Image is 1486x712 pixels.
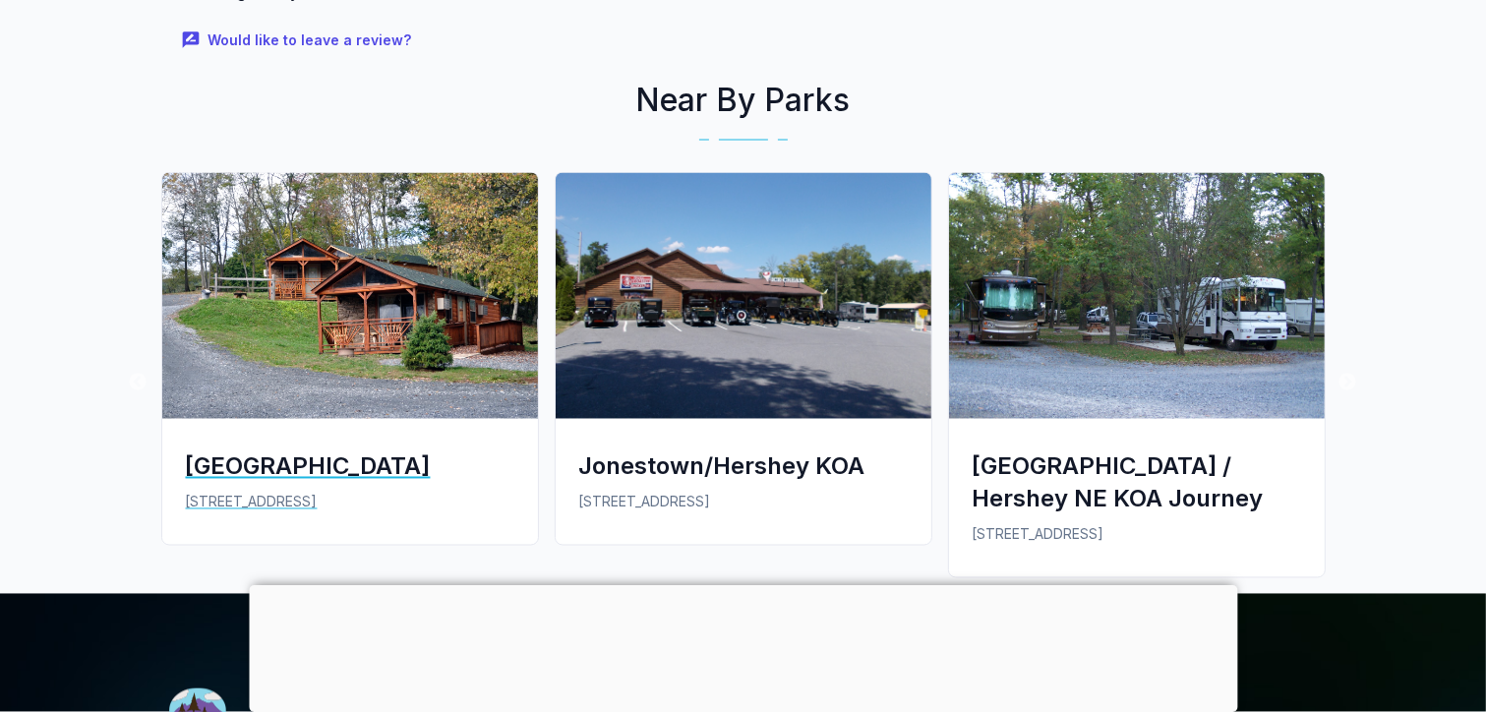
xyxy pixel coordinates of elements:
[973,450,1301,515] div: [GEOGRAPHIC_DATA] / Hershey NE KOA Journey
[547,172,940,561] a: Jonestown/Hershey KOAJonestown/Hershey KOA[STREET_ADDRESS]
[162,173,538,419] img: Twin Grove RV Resort & Cottages
[186,450,514,483] div: [GEOGRAPHIC_DATA]
[1338,374,1358,393] button: Next
[186,492,514,513] p: [STREET_ADDRESS]
[579,450,908,483] div: Jonestown/Hershey KOA
[129,374,149,393] button: Previous
[153,77,1334,124] h2: Near By Parks
[249,585,1237,707] iframe: Advertisement
[579,492,908,513] p: [STREET_ADDRESS]
[153,172,547,561] a: Twin Grove RV Resort & Cottages[GEOGRAPHIC_DATA][STREET_ADDRESS]
[556,173,931,419] img: Jonestown/Hershey KOA
[940,172,1334,593] a: Jonestown / Hershey NE KOA Journey[GEOGRAPHIC_DATA] / Hershey NE KOA Journey[STREET_ADDRESS]
[973,524,1301,546] p: [STREET_ADDRESS]
[169,20,428,62] button: Would like to leave a review?
[949,173,1325,419] img: Jonestown / Hershey NE KOA Journey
